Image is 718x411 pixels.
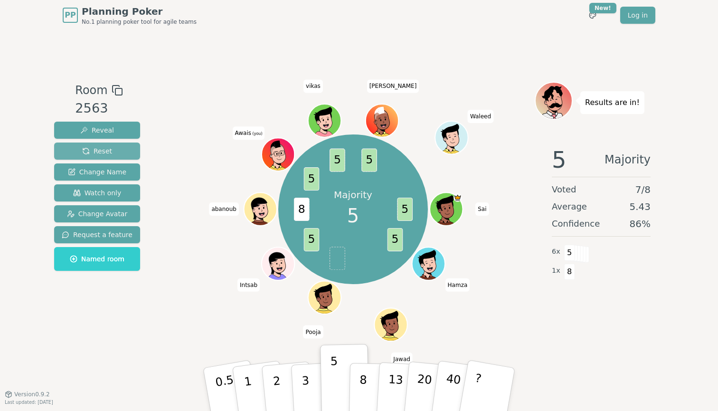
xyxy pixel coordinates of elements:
button: Change Name [54,163,140,181]
span: No.1 planning poker tool for agile teams [82,18,197,26]
span: Click to change your name [367,80,419,93]
span: Sai is the host [453,194,461,202]
span: Click to change your name [468,110,493,123]
span: Reveal [80,125,114,135]
button: Click to change your avatar [263,139,293,170]
span: Change Avatar [67,209,128,219]
span: Planning Poker [82,5,197,18]
span: 5 [361,148,377,172]
span: PP [65,10,76,21]
span: Click to change your name [233,126,265,140]
button: Request a feature [54,226,140,243]
button: Change Avatar [54,205,140,222]
button: New! [584,7,601,24]
span: 5 [330,148,345,172]
span: Room [75,82,107,99]
span: Request a feature [62,230,132,239]
span: Click to change your name [475,202,489,216]
span: Change Name [68,167,126,177]
span: 86 % [630,217,651,230]
button: Reveal [54,122,140,139]
div: 2563 [75,99,123,118]
span: Majority [605,148,651,171]
span: Click to change your name [237,278,260,292]
span: Version 0.9.2 [14,391,50,398]
span: 5 [303,167,319,191]
span: 1 x [552,266,560,276]
span: (you) [251,132,263,136]
span: 5.43 [629,200,651,213]
span: 5 [387,228,403,251]
span: Voted [552,183,576,196]
span: 5 [552,148,567,171]
span: 5 [397,198,413,221]
span: Click to change your name [303,325,323,339]
span: 8 [293,198,309,221]
span: 8 [564,264,575,280]
p: Majority [334,188,372,201]
span: 6 x [552,247,560,257]
button: Reset [54,143,140,160]
span: Average [552,200,587,213]
span: 5 [564,245,575,261]
a: Log in [620,7,655,24]
span: Confidence [552,217,600,230]
span: Reset [82,146,112,156]
span: Click to change your name [445,278,470,292]
button: Named room [54,247,140,271]
span: Click to change your name [303,80,323,93]
span: 5 [303,228,319,251]
span: 7 / 8 [635,183,651,196]
span: Last updated: [DATE] [5,400,53,405]
p: Results are in! [585,96,640,109]
span: Named room [70,254,124,264]
button: Version0.9.2 [5,391,50,398]
a: PPPlanning PokerNo.1 planning poker tool for agile teams [63,5,197,26]
p: 5 [331,354,339,406]
span: 5 [347,201,359,230]
span: Click to change your name [391,353,413,366]
div: New! [589,3,616,13]
span: Click to change your name [209,202,239,216]
button: Watch only [54,184,140,201]
span: Watch only [73,188,122,198]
